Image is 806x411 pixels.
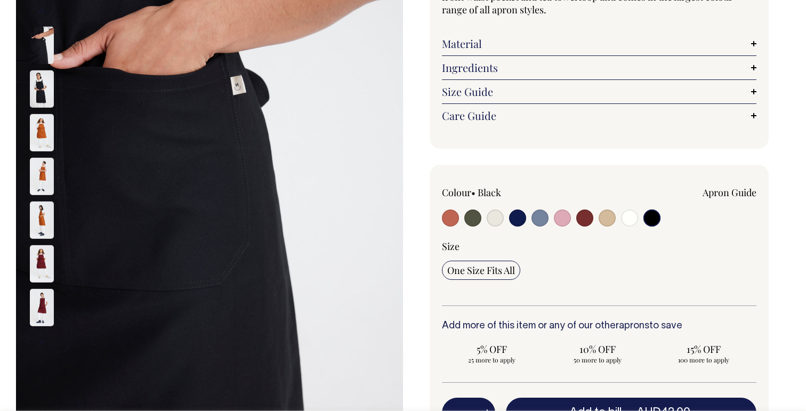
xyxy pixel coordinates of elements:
button: Next [34,329,50,353]
input: 15% OFF 100 more to apply [654,340,753,367]
a: Size Guide [442,85,756,98]
label: Black [478,186,501,199]
img: rust [30,114,54,151]
img: burgundy [30,289,54,326]
a: Care Guide [442,109,756,122]
span: 25 more to apply [447,356,536,364]
img: burgundy [30,245,54,283]
span: 15% OFF [659,343,748,356]
input: 5% OFF 25 more to apply [442,340,542,367]
input: 10% OFF 50 more to apply [548,340,648,367]
span: 5% OFF [447,343,536,356]
div: Colour [442,186,568,199]
span: 50 more to apply [553,356,642,364]
a: Apron Guide [703,186,756,199]
img: rust [30,158,54,195]
span: • [471,186,475,199]
img: rust [30,202,54,239]
span: 100 more to apply [659,356,748,364]
input: One Size Fits All [442,261,520,280]
a: Material [442,37,756,50]
h6: Add more of this item or any of our other to save [442,321,756,332]
span: 10% OFF [553,343,642,356]
div: Size [442,240,756,253]
img: black [30,70,54,108]
a: aprons [619,321,649,331]
span: One Size Fits All [447,264,515,277]
a: Ingredients [442,61,756,74]
img: black [30,27,54,64]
